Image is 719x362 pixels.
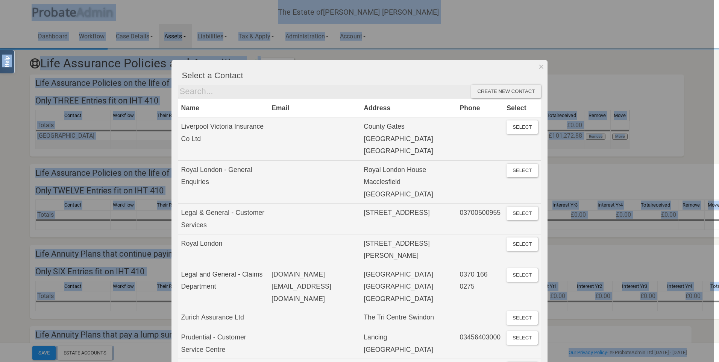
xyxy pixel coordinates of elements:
[457,99,504,117] th: Phone
[507,268,538,282] button: Select
[178,99,268,117] th: Name
[361,160,457,203] td: Royal London House Macclesfield [GEOGRAPHIC_DATA]
[457,328,504,359] td: 03456403000
[361,308,457,328] td: The Tri Centre Swindon
[178,308,268,328] td: Zurich Assurance Ltd
[361,204,457,234] td: [STREET_ADDRESS]
[507,164,538,177] button: Select
[361,99,457,117] th: Address
[504,99,541,117] th: Select
[178,160,268,203] td: Royal London - General Enquiries
[361,117,457,160] td: County Gates [GEOGRAPHIC_DATA] [GEOGRAPHIC_DATA]
[535,60,548,73] button: Dismiss
[178,328,268,359] td: Prudential - Customer Service Centre
[457,204,504,234] td: 03700500955
[361,328,457,359] td: Lancing [GEOGRAPHIC_DATA]
[178,117,268,160] td: Liverpool Victoria Insurance Co Ltd
[471,85,541,98] div: Create new contact
[178,85,472,98] input: Search...
[507,311,538,325] button: Select
[178,265,268,308] td: Legal and General - Claims Department
[507,207,538,220] button: Select
[268,99,361,117] th: Email
[507,237,538,251] button: Select
[361,234,457,265] td: [STREET_ADDRESS][PERSON_NAME]
[178,204,268,234] td: Legal & General - Customer Services
[361,265,457,308] td: [GEOGRAPHIC_DATA] [GEOGRAPHIC_DATA] [GEOGRAPHIC_DATA]
[182,71,541,80] h4: Select a Contact
[507,331,538,345] button: Select
[507,120,538,134] button: Select
[268,265,361,308] td: [DOMAIN_NAME][EMAIL_ADDRESS][DOMAIN_NAME]
[457,265,504,308] td: 0370 166 0275
[178,234,268,265] td: Royal London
